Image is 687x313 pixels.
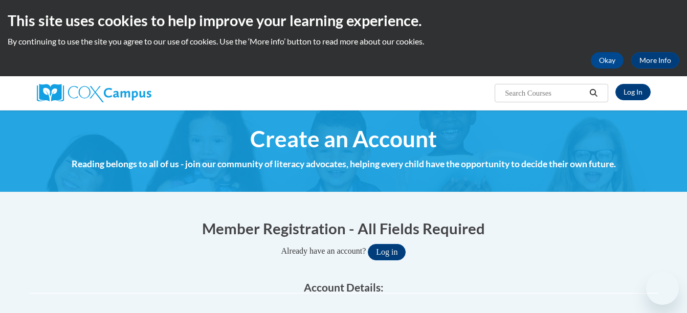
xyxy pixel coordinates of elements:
span: Already have an account? [281,247,366,255]
button: Log in [368,244,406,260]
a: Log In [615,84,651,100]
h1: Member Registration - All Fields Required [29,218,658,239]
button: Okay [591,52,624,69]
button: Search [586,87,601,99]
iframe: Button to launch messaging window [646,272,679,305]
span: Account Details: [304,281,384,294]
a: More Info [631,52,679,69]
img: Cox Campus [37,84,151,102]
input: Search Courses [504,87,586,99]
span: Create an Account [250,125,437,152]
p: By continuing to use the site you agree to our use of cookies. Use the ‘More info’ button to read... [8,36,679,47]
h2: This site uses cookies to help improve your learning experience. [8,10,679,31]
h4: Reading belongs to all of us - join our community of literacy advocates, helping every child have... [29,158,658,171]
